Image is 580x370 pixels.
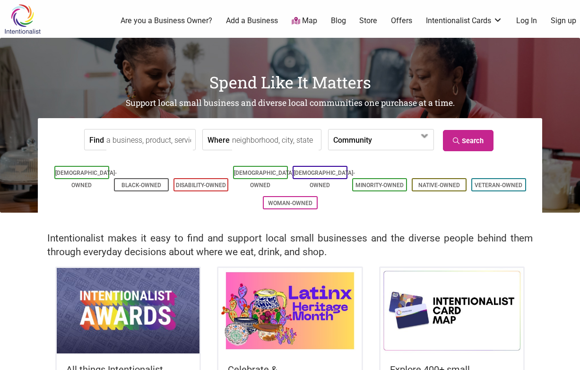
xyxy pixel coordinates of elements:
a: Offers [391,16,412,26]
a: Store [359,16,377,26]
img: Intentionalist Card Map [381,268,523,353]
label: Find [89,129,104,150]
a: Intentionalist Cards [426,16,502,26]
a: [DEMOGRAPHIC_DATA]-Owned [234,170,295,189]
a: Veteran-Owned [475,182,522,189]
input: neighborhood, city, state [232,129,319,151]
input: a business, product, service [106,129,193,151]
a: Minority-Owned [355,182,404,189]
a: Sign up [551,16,576,26]
a: Add a Business [226,16,278,26]
img: Latinx / Hispanic Heritage Month [218,268,361,353]
a: [DEMOGRAPHIC_DATA]-Owned [55,170,117,189]
a: Map [292,16,317,26]
a: Disability-Owned [176,182,226,189]
a: Black-Owned [121,182,161,189]
a: [DEMOGRAPHIC_DATA]-Owned [294,170,355,189]
a: Blog [331,16,346,26]
h2: Intentionalist makes it easy to find and support local small businesses and the diverse people be... [47,232,533,259]
a: Native-Owned [418,182,460,189]
a: Search [443,130,493,151]
img: Intentionalist Awards [57,268,199,353]
label: Community [333,129,372,150]
a: Woman-Owned [268,200,312,207]
a: Log In [516,16,537,26]
a: Are you a Business Owner? [121,16,212,26]
label: Where [208,129,230,150]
